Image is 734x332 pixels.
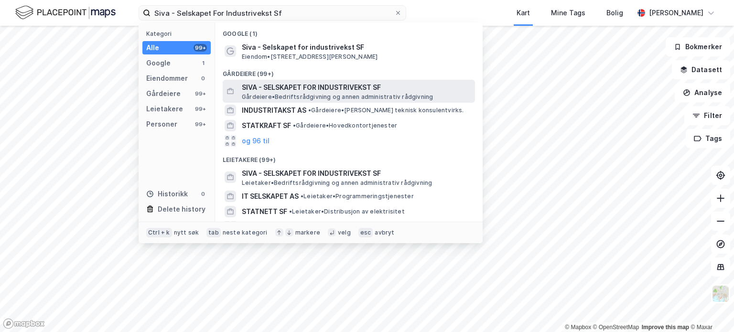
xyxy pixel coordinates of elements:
[289,208,292,215] span: •
[223,229,268,236] div: neste kategori
[642,324,689,331] a: Improve this map
[517,7,530,19] div: Kart
[593,324,639,331] a: OpenStreetMap
[146,88,181,99] div: Gårdeiere
[649,7,703,19] div: [PERSON_NAME]
[242,191,299,202] span: IT SELSKAPET AS
[551,7,585,19] div: Mine Tags
[686,129,730,148] button: Tags
[151,6,394,20] input: Søk på adresse, matrikkel, gårdeiere, leietakere eller personer
[606,7,623,19] div: Bolig
[146,228,172,237] div: Ctrl + k
[199,75,207,82] div: 0
[684,106,730,125] button: Filter
[675,83,730,102] button: Analyse
[242,120,291,131] span: STATKRAFT SF
[242,93,433,101] span: Gårdeiere • Bedriftsrådgivning og annen administrativ rådgivning
[242,135,270,147] button: og 96 til
[293,122,397,129] span: Gårdeiere • Hovedkontortjenester
[146,73,188,84] div: Eiendommer
[242,221,270,233] button: og 96 til
[686,286,734,332] iframe: Chat Widget
[712,285,730,303] img: Z
[308,107,464,114] span: Gårdeiere • [PERSON_NAME] teknisk konsulentvirks.
[3,318,45,329] a: Mapbox homepage
[672,60,730,79] button: Datasett
[146,30,211,37] div: Kategori
[215,63,483,80] div: Gårdeiere (99+)
[242,206,287,217] span: STATNETT SF
[242,168,471,179] span: SIVA - SELSKAPET FOR INDUSTRIVEKST SF
[199,190,207,198] div: 0
[308,107,311,114] span: •
[242,179,432,187] span: Leietaker • Bedriftsrådgivning og annen administrativ rådgivning
[215,149,483,166] div: Leietakere (99+)
[146,118,177,130] div: Personer
[295,229,320,236] div: markere
[242,42,471,53] span: Siva - Selskapet for industrivekst SF
[242,105,306,116] span: INDUSTRITAKST AS
[206,228,221,237] div: tab
[158,203,205,215] div: Delete history
[375,229,394,236] div: avbryt
[565,324,591,331] a: Mapbox
[194,120,207,128] div: 99+
[194,44,207,52] div: 99+
[293,122,296,129] span: •
[194,105,207,113] div: 99+
[194,90,207,97] div: 99+
[242,82,471,93] span: SIVA - SELSKAPET FOR INDUSTRIVEKST SF
[301,193,414,200] span: Leietaker • Programmeringstjenester
[242,53,378,61] span: Eiendom • [STREET_ADDRESS][PERSON_NAME]
[146,42,159,54] div: Alle
[338,229,351,236] div: velg
[358,228,373,237] div: esc
[289,208,405,215] span: Leietaker • Distribusjon av elektrisitet
[146,103,183,115] div: Leietakere
[215,22,483,40] div: Google (1)
[146,188,188,200] div: Historikk
[666,37,730,56] button: Bokmerker
[199,59,207,67] div: 1
[174,229,199,236] div: nytt søk
[301,193,303,200] span: •
[686,286,734,332] div: Kontrollprogram for chat
[15,4,116,21] img: logo.f888ab2527a4732fd821a326f86c7f29.svg
[146,57,171,69] div: Google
